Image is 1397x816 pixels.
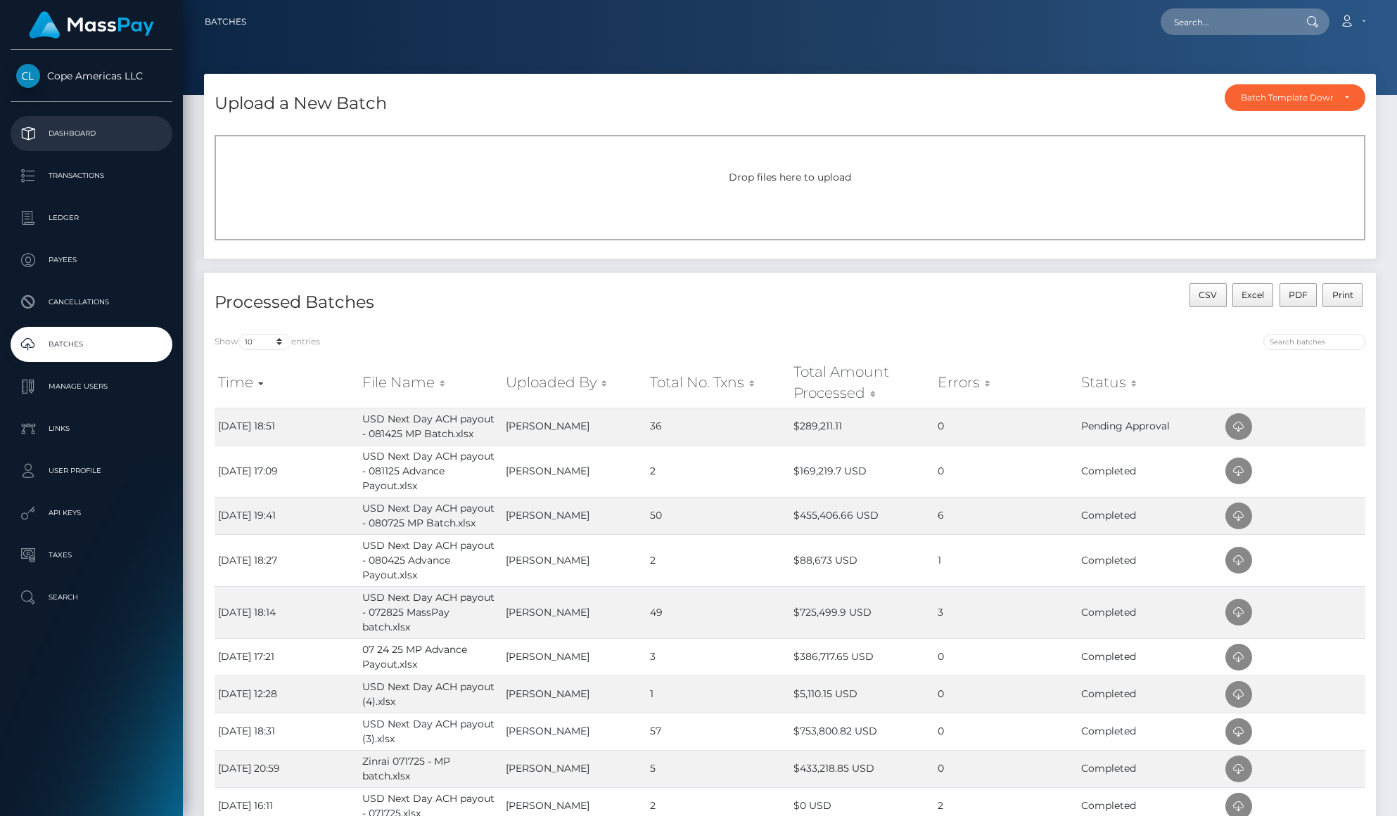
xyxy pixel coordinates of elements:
img: Cope Americas LLC [16,64,40,88]
td: 0 [934,675,1078,713]
td: [PERSON_NAME] [502,445,646,497]
th: Time: activate to sort column ascending [215,358,359,408]
button: PDF [1280,283,1318,307]
p: Transactions [16,165,167,186]
td: USD Next Day ACH payout - 080725 MP Batch.xlsx [359,497,503,534]
label: Show entries [215,334,320,350]
td: USD Next Day ACH payout - 081125 Advance Payout.xlsx [359,445,503,497]
td: [DATE] 18:14 [215,586,359,638]
td: 0 [934,750,1078,787]
td: $289,211.11 [790,408,934,445]
th: Total No. Txns: activate to sort column ascending [646,358,791,408]
button: Print [1322,283,1363,307]
td: $5,110.15 USD [790,675,934,713]
td: Completed [1078,713,1222,750]
button: CSV [1189,283,1227,307]
td: [PERSON_NAME] [502,534,646,586]
td: 6 [934,497,1078,534]
td: $725,499.9 USD [790,586,934,638]
a: Cancellations [11,285,172,320]
td: 1 [934,534,1078,586]
td: Zinrai 071725 - MP batch.xlsx [359,750,503,787]
span: CSV [1199,290,1217,300]
td: $169,219.7 USD [790,445,934,497]
td: 07 24 25 MP Advance Payout.xlsx [359,638,503,675]
th: File Name: activate to sort column ascending [359,358,503,408]
th: Errors: activate to sort column ascending [934,358,1078,408]
a: Dashboard [11,116,172,151]
div: Batch Template Download [1241,92,1333,103]
td: USD Next Day ACH payout - 081425 MP Batch.xlsx [359,408,503,445]
input: Search... [1161,8,1293,35]
td: 3 [934,586,1078,638]
td: 49 [646,586,791,638]
td: Completed [1078,497,1222,534]
td: Completed [1078,638,1222,675]
td: Completed [1078,445,1222,497]
td: 57 [646,713,791,750]
input: Search batches [1263,334,1365,350]
p: Ledger [16,207,167,228]
button: Batch Template Download [1225,84,1365,111]
span: Print [1332,290,1353,300]
td: [DATE] 18:51 [215,408,359,445]
p: Manage Users [16,376,167,397]
td: [PERSON_NAME] [502,750,646,787]
td: Completed [1078,586,1222,638]
button: Excel [1232,283,1274,307]
td: 1 [646,675,791,713]
select: Showentries [238,334,291,350]
td: 5 [646,750,791,787]
span: Cope Americas LLC [11,70,172,82]
td: Completed [1078,675,1222,713]
td: [DATE] 18:27 [215,534,359,586]
a: API Keys [11,496,172,531]
td: $753,800.82 USD [790,713,934,750]
td: [PERSON_NAME] [502,408,646,445]
a: Ledger [11,200,172,235]
td: [PERSON_NAME] [502,497,646,534]
td: Completed [1078,750,1222,787]
td: 0 [934,713,1078,750]
p: Dashboard [16,123,167,144]
span: PDF [1289,290,1308,300]
td: [PERSON_NAME] [502,638,646,675]
td: [DATE] 19:41 [215,497,359,534]
a: Search [11,580,172,615]
a: User Profile [11,453,172,488]
td: 2 [646,534,791,586]
td: 36 [646,408,791,445]
h4: Upload a New Batch [215,91,387,116]
p: Search [16,587,167,608]
td: [DATE] 12:28 [215,675,359,713]
td: 50 [646,497,791,534]
th: Uploaded By: activate to sort column ascending [502,358,646,408]
p: Taxes [16,545,167,566]
td: USD Next Day ACH payout - 080425 Advance Payout.xlsx [359,534,503,586]
td: 3 [646,638,791,675]
img: MassPay Logo [29,11,154,39]
td: USD Next Day ACH payout (3).xlsx [359,713,503,750]
td: Pending Approval [1078,408,1222,445]
p: Batches [16,334,167,355]
p: API Keys [16,503,167,524]
td: 0 [934,408,1078,445]
p: User Profile [16,460,167,481]
td: 2 [646,445,791,497]
a: Manage Users [11,369,172,404]
span: Excel [1242,290,1264,300]
td: [DATE] 18:31 [215,713,359,750]
p: Payees [16,250,167,271]
td: [DATE] 20:59 [215,750,359,787]
td: USD Next Day ACH payout (4).xlsx [359,675,503,713]
a: Batches [11,327,172,362]
td: [PERSON_NAME] [502,713,646,750]
th: Status: activate to sort column ascending [1078,358,1222,408]
p: Links [16,418,167,439]
p: Cancellations [16,292,167,313]
td: $386,717.65 USD [790,638,934,675]
td: [PERSON_NAME] [502,586,646,638]
td: USD Next Day ACH payout - 072825 MassPay batch.xlsx [359,586,503,638]
a: Transactions [11,158,172,193]
td: $88,673 USD [790,534,934,586]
